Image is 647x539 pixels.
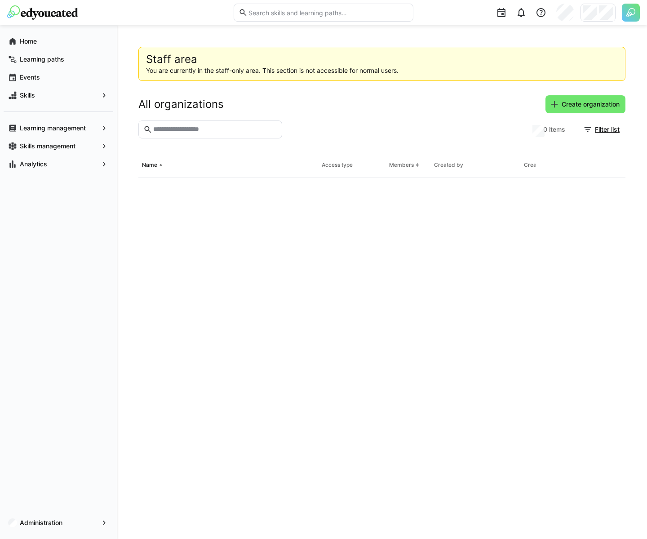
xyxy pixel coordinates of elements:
[560,100,621,109] span: Create organization
[146,53,618,66] h2: Staff area
[549,125,565,134] span: items
[248,9,408,17] input: Search skills and learning paths…
[146,66,618,75] p: You are currently in the staff-only area. This section is not accessible for normal users.
[524,161,551,169] div: Created at
[543,125,547,134] span: 0
[545,95,625,113] button: Create organization
[322,161,353,169] div: Access type
[142,161,157,169] div: Name
[434,161,463,169] div: Created by
[138,98,224,111] h2: All organizations
[389,161,414,169] div: Members
[594,125,621,134] span: Filter list
[579,120,625,138] button: Filter list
